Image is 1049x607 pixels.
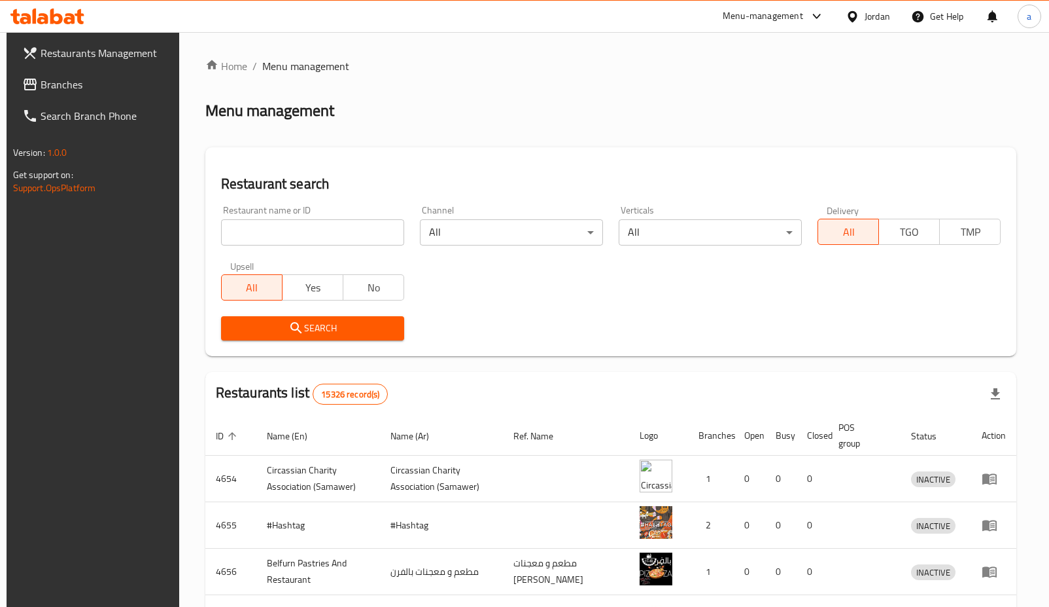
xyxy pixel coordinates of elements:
[47,144,67,161] span: 1.0.0
[313,384,388,405] div: Total records count
[503,549,628,595] td: مطعم و معجنات [PERSON_NAME]
[688,456,734,502] td: 1
[982,471,1006,487] div: Menu
[823,223,874,242] span: All
[12,100,182,132] a: Search Branch Phone
[216,383,388,405] h2: Restaurants list
[797,549,828,595] td: 0
[267,428,324,444] span: Name (En)
[216,428,241,444] span: ID
[288,278,338,297] span: Yes
[380,502,504,549] td: #Hashtag
[797,416,828,456] th: Closed
[734,549,765,595] td: 0
[797,456,828,502] td: 0
[629,416,688,456] th: Logo
[911,519,955,534] span: INACTIVE
[205,549,256,595] td: 4656
[688,549,734,595] td: 1
[12,69,182,100] a: Branches
[13,166,73,183] span: Get support on:
[640,506,672,539] img: #Hashtag
[640,460,672,492] img: ​Circassian ​Charity ​Association​ (Samawer)
[205,502,256,549] td: 4655
[827,206,859,215] label: Delivery
[911,564,955,580] div: INACTIVE
[232,320,394,337] span: Search
[723,9,803,24] div: Menu-management
[619,219,802,246] div: All
[230,261,254,270] label: Upsell
[865,9,890,24] div: Jordan
[205,100,334,121] h2: Menu management
[282,274,343,301] button: Yes
[982,564,1006,579] div: Menu
[911,565,955,580] span: INACTIVE
[1027,9,1031,24] span: a
[256,549,380,595] td: Belfurn Pastries And Restaurant
[980,378,1011,410] div: Export file
[765,456,797,502] td: 0
[41,45,171,61] span: Restaurants Management
[982,517,1006,533] div: Menu
[349,278,399,297] span: No
[878,219,940,245] button: TGO
[205,58,247,74] a: Home
[227,278,277,297] span: All
[939,219,1001,245] button: TMP
[734,502,765,549] td: 0
[221,219,404,246] input: Search for restaurant name or ID..
[734,416,765,456] th: Open
[221,174,1001,194] h2: Restaurant search
[380,456,504,502] td: ​Circassian ​Charity ​Association​ (Samawer)
[797,502,828,549] td: 0
[911,472,955,487] span: INACTIVE
[252,58,257,74] li: /
[41,77,171,92] span: Branches
[765,549,797,595] td: 0
[256,456,380,502] td: ​Circassian ​Charity ​Association​ (Samawer)
[765,502,797,549] td: 0
[640,553,672,585] img: Belfurn Pastries And Restaurant
[838,420,886,451] span: POS group
[380,549,504,595] td: مطعم و معجنات بالفرن
[13,144,45,161] span: Version:
[313,388,387,401] span: 15326 record(s)
[221,316,404,340] button: Search
[41,108,171,124] span: Search Branch Phone
[765,416,797,456] th: Busy
[420,219,603,246] div: All
[688,416,734,456] th: Branches
[971,416,1016,456] th: Action
[817,219,879,245] button: All
[221,274,283,301] button: All
[12,37,182,69] a: Restaurants Management
[256,502,380,549] td: #Hashtag
[884,223,935,242] span: TGO
[343,274,404,301] button: No
[945,223,995,242] span: TMP
[13,179,96,196] a: Support.OpsPlatform
[205,456,256,502] td: 4654
[688,502,734,549] td: 2
[390,428,446,444] span: Name (Ar)
[911,471,955,487] div: INACTIVE
[205,58,1017,74] nav: breadcrumb
[734,456,765,502] td: 0
[262,58,349,74] span: Menu management
[911,428,954,444] span: Status
[513,428,570,444] span: Ref. Name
